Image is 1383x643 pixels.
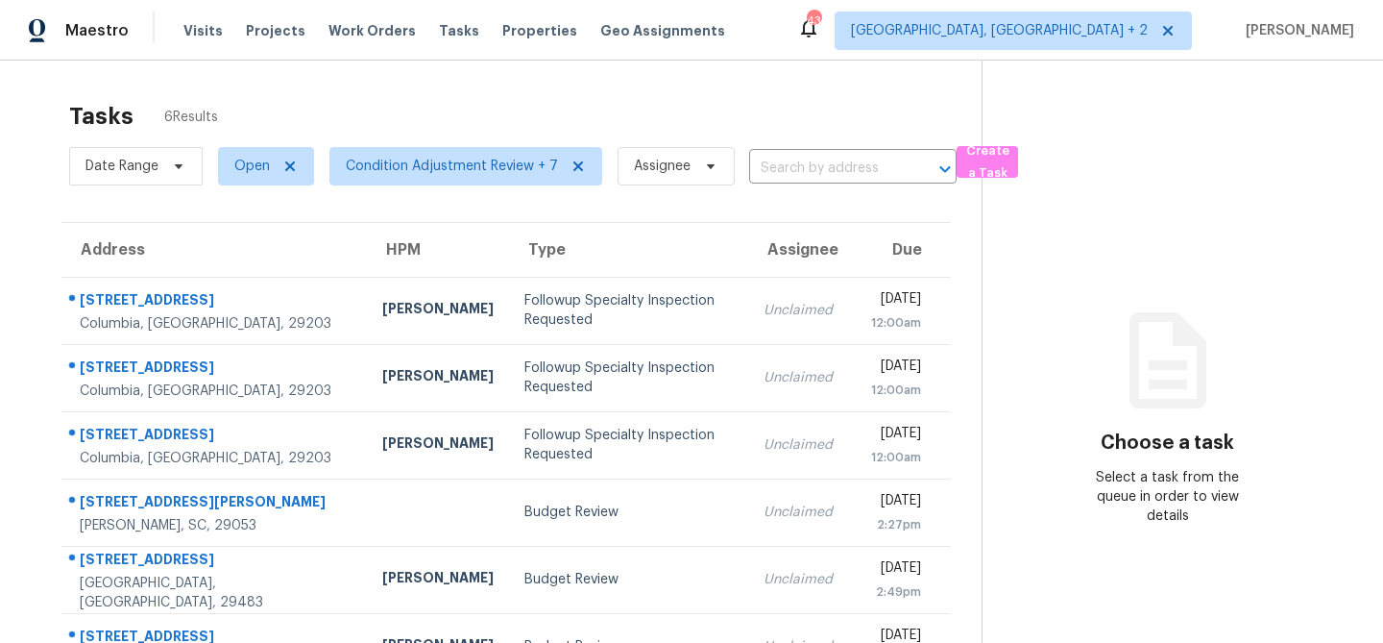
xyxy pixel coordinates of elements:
[509,223,748,277] th: Type
[80,425,352,449] div: [STREET_ADDRESS]
[863,558,921,582] div: [DATE]
[183,21,223,40] span: Visits
[1101,433,1234,453] h3: Choose a task
[246,21,305,40] span: Projects
[848,223,951,277] th: Due
[382,568,494,592] div: [PERSON_NAME]
[524,426,733,464] div: Followup Specialty Inspection Requested
[524,291,733,330] div: Followup Specialty Inspection Requested
[764,301,833,320] div: Unclaimed
[80,574,352,612] div: [GEOGRAPHIC_DATA], [GEOGRAPHIC_DATA], 29483
[851,21,1148,40] span: [GEOGRAPHIC_DATA], [GEOGRAPHIC_DATA] + 2
[863,424,921,448] div: [DATE]
[957,146,1018,178] button: Create a Task
[328,21,416,40] span: Work Orders
[80,449,352,468] div: Columbia, [GEOGRAPHIC_DATA], 29203
[382,299,494,323] div: [PERSON_NAME]
[80,516,352,535] div: [PERSON_NAME], SC, 29053
[863,582,921,602] div: 2:49pm
[80,314,352,334] div: Columbia, [GEOGRAPHIC_DATA], 29203
[524,503,733,522] div: Budget Review
[764,503,833,522] div: Unclaimed
[764,570,833,589] div: Unclaimed
[80,358,352,382] div: [STREET_ADDRESS]
[748,223,848,277] th: Assignee
[382,366,494,390] div: [PERSON_NAME]
[749,154,903,184] input: Search by address
[80,492,352,516] div: [STREET_ADDRESS][PERSON_NAME]
[234,157,270,176] span: Open
[863,448,921,467] div: 12:00am
[80,290,352,314] div: [STREET_ADDRESS]
[863,289,921,313] div: [DATE]
[932,156,958,183] button: Open
[600,21,725,40] span: Geo Assignments
[807,12,820,31] div: 43
[382,433,494,458] div: [PERSON_NAME]
[502,21,577,40] span: Properties
[863,515,921,534] div: 2:27pm
[863,381,921,400] div: 12:00am
[764,435,833,455] div: Unclaimed
[61,223,367,277] th: Address
[524,359,733,397] div: Followup Specialty Inspection Requested
[69,107,133,126] h2: Tasks
[80,550,352,574] div: [STREET_ADDRESS]
[524,570,733,589] div: Budget Review
[367,223,509,277] th: HPM
[80,382,352,401] div: Columbia, [GEOGRAPHIC_DATA], 29203
[863,491,921,515] div: [DATE]
[1075,468,1259,526] div: Select a task from the queue in order to view details
[966,140,1008,185] span: Create a Task
[85,157,158,176] span: Date Range
[439,24,479,37] span: Tasks
[164,108,218,127] span: 6 Results
[863,313,921,333] div: 12:00am
[346,157,558,176] span: Condition Adjustment Review + 7
[863,357,921,381] div: [DATE]
[1238,21,1354,40] span: [PERSON_NAME]
[65,21,129,40] span: Maestro
[634,157,691,176] span: Assignee
[764,368,833,387] div: Unclaimed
